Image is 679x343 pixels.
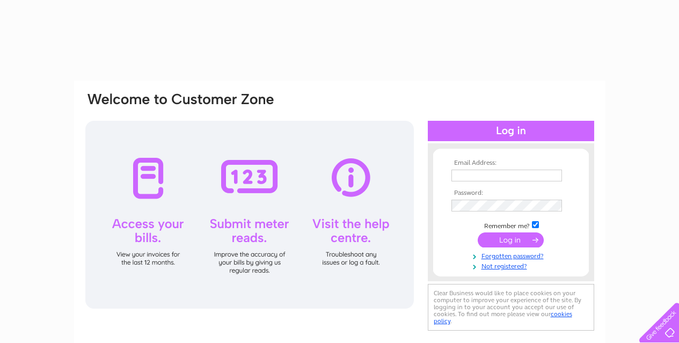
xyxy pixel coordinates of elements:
a: cookies policy [434,310,572,325]
input: Submit [478,232,544,247]
td: Remember me? [449,220,573,230]
th: Email Address: [449,159,573,167]
a: Forgotten password? [451,250,573,260]
th: Password: [449,189,573,197]
div: Clear Business would like to place cookies on your computer to improve your experience of the sit... [428,284,594,331]
a: Not registered? [451,260,573,271]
